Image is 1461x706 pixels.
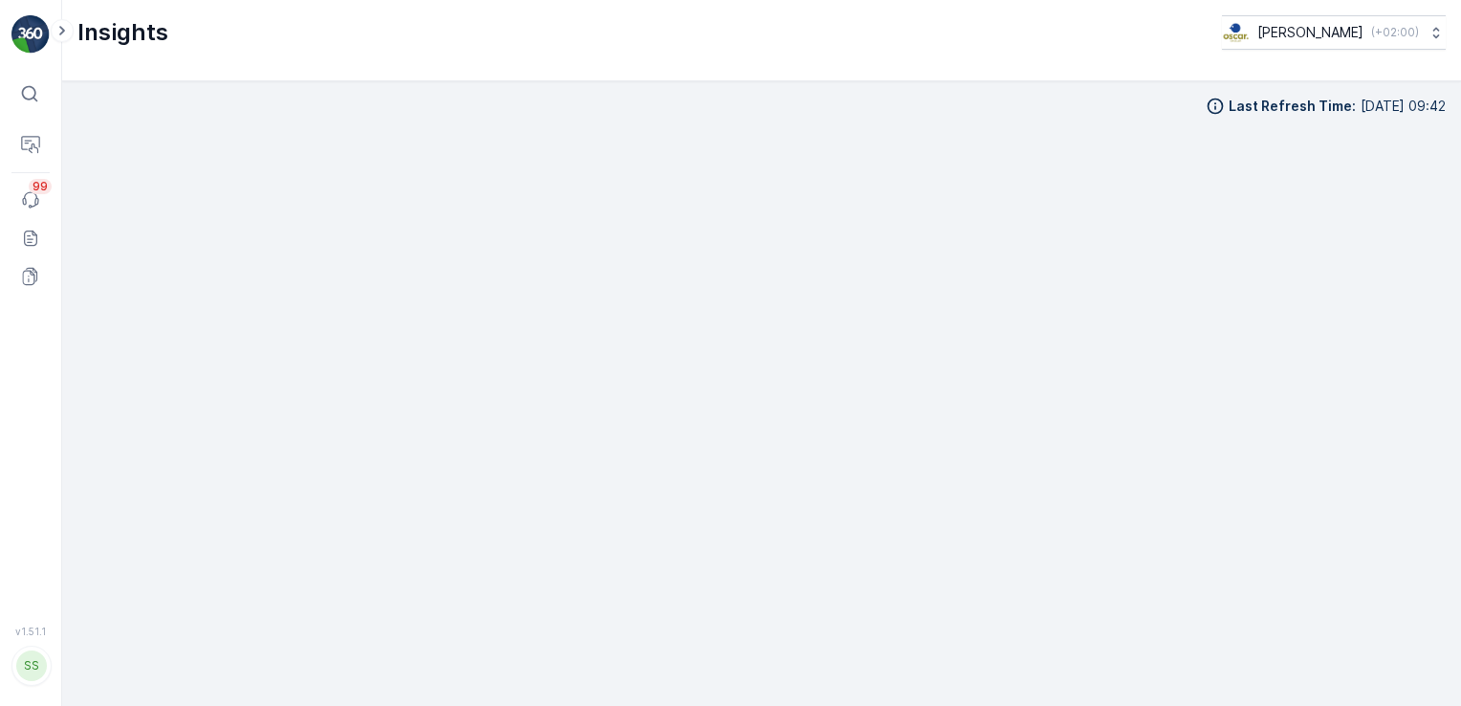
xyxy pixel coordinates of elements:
[11,15,50,54] img: logo
[11,626,50,637] span: v 1.51.1
[1229,97,1356,116] p: Last Refresh Time :
[1222,15,1446,50] button: [PERSON_NAME](+02:00)
[1361,97,1446,116] p: [DATE] 09:42
[16,651,47,681] div: SS
[1222,22,1250,43] img: basis-logo_rgb2x.png
[11,181,50,219] a: 99
[11,641,50,691] button: SS
[1371,25,1419,40] p: ( +02:00 )
[1257,23,1363,42] p: [PERSON_NAME]
[77,17,168,48] p: Insights
[33,179,48,194] p: 99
